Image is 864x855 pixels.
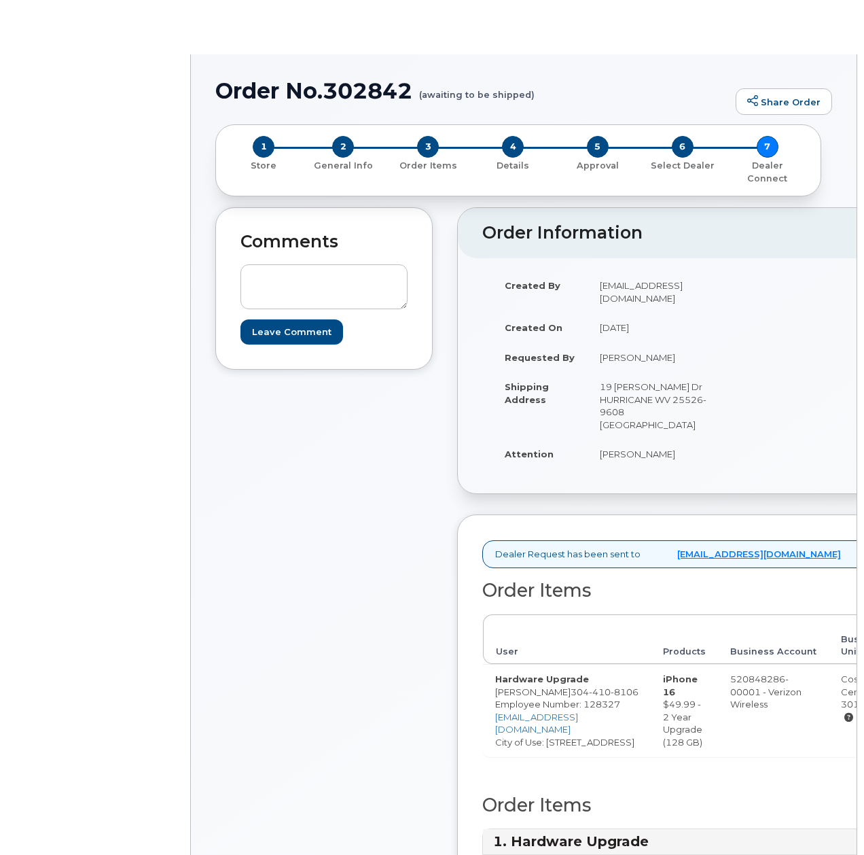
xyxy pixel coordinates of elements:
[502,136,524,158] span: 4
[588,372,721,439] td: 19 [PERSON_NAME] Dr HURRICANE WV 25526-9608 [GEOGRAPHIC_DATA]
[471,158,556,172] a: 4 Details
[253,136,274,158] span: 1
[588,313,721,343] td: [DATE]
[232,160,295,172] p: Store
[555,158,640,172] a: 5 Approval
[386,158,471,172] a: 3 Order Items
[589,686,611,697] span: 410
[483,614,651,664] th: User
[588,343,721,372] td: [PERSON_NAME]
[495,674,589,684] strong: Hardware Upgrade
[611,686,638,697] span: 8106
[505,449,554,459] strong: Attention
[419,79,535,100] small: (awaiting to be shipped)
[640,158,725,172] a: 6 Select Dealer
[505,280,560,291] strong: Created By
[651,664,718,756] td: $49.99 - 2 Year Upgrade (128 GB)
[663,674,698,697] strong: iPhone 16
[505,381,549,405] strong: Shipping Address
[476,160,550,172] p: Details
[736,88,832,116] a: Share Order
[560,160,634,172] p: Approval
[227,158,301,172] a: 1 Store
[651,614,718,664] th: Products
[505,322,562,333] strong: Created On
[645,160,719,172] p: Select Dealer
[718,664,829,756] td: 520848286-00001 - Verizon Wireless
[391,160,465,172] p: Order Items
[495,699,620,710] span: Employee Number: 128327
[240,232,408,251] h2: Comments
[240,319,343,345] input: Leave Comment
[588,271,721,313] td: [EMAIL_ADDRESS][DOMAIN_NAME]
[571,686,638,697] span: 304
[677,548,841,561] a: [EMAIL_ADDRESS][DOMAIN_NAME]
[417,136,439,158] span: 3
[483,664,651,756] td: [PERSON_NAME] City of Use: [STREET_ADDRESS]
[301,158,386,172] a: 2 General Info
[215,79,729,103] h1: Order No.302842
[588,439,721,469] td: [PERSON_NAME]
[505,352,575,363] strong: Requested By
[718,614,829,664] th: Business Account
[587,136,609,158] span: 5
[493,833,649,850] strong: 1. Hardware Upgrade
[306,160,380,172] p: General Info
[495,712,578,735] a: [EMAIL_ADDRESS][DOMAIN_NAME]
[332,136,354,158] span: 2
[672,136,694,158] span: 6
